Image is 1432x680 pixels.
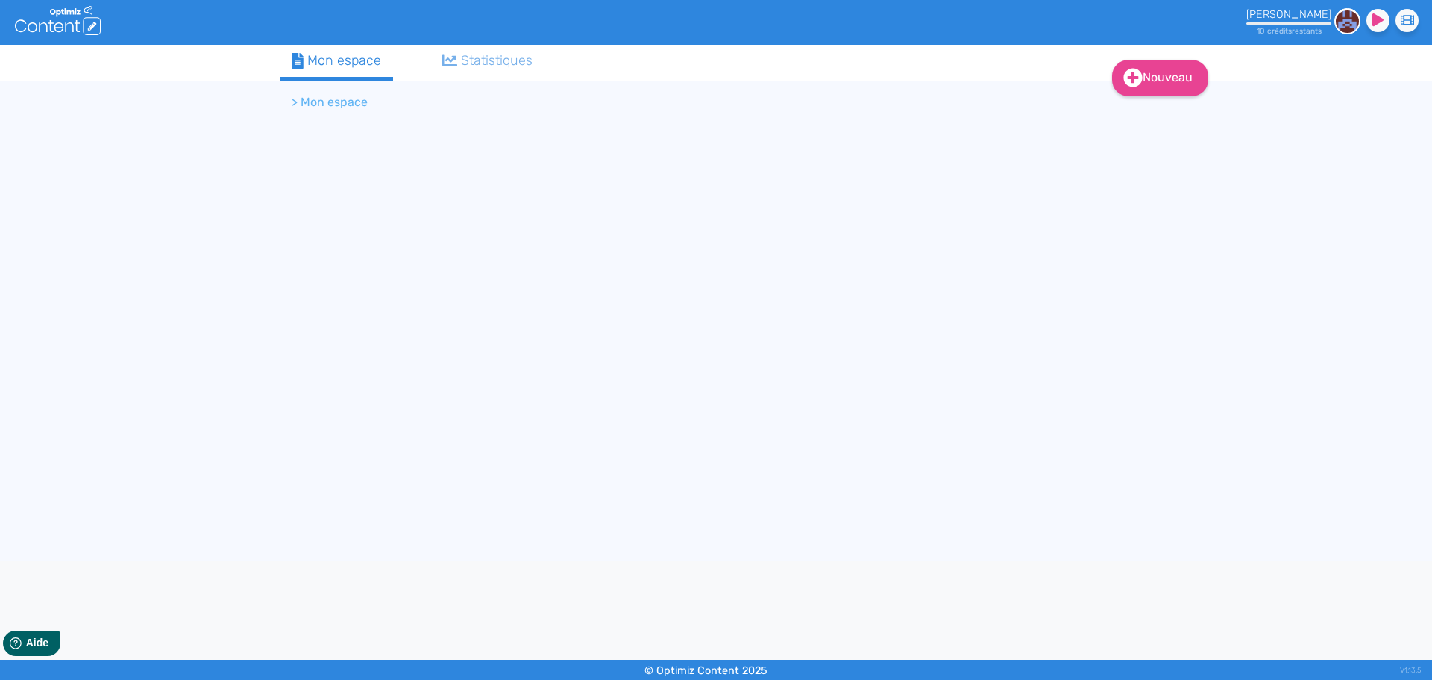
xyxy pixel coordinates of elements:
a: Statistiques [430,45,545,77]
small: © Optimiz Content 2025 [644,664,767,677]
span: s [1318,26,1322,36]
nav: breadcrumb [280,84,1026,120]
a: Nouveau [1112,60,1208,96]
span: s [1288,26,1292,36]
small: 10 crédit restant [1257,26,1322,36]
div: [PERSON_NAME] [1246,8,1331,21]
a: Mon espace [280,45,393,81]
div: V1.13.5 [1400,660,1421,680]
div: Mon espace [292,51,381,71]
li: > Mon espace [292,93,368,111]
img: bbd64cf9c4f3f2d1675da0e3d61850b3 [1334,8,1360,34]
div: Statistiques [442,51,533,71]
